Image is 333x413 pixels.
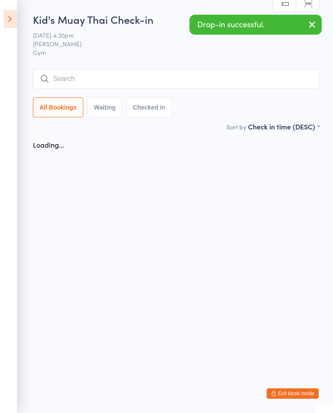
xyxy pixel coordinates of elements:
[33,12,320,26] h2: Kid's Muay Thai Check-in
[248,122,320,131] div: Check in time (DESC)
[226,123,246,131] label: Sort by
[33,97,83,117] button: All Bookings
[33,31,306,39] span: [DATE] 4:30pm
[127,97,172,117] button: Checked in
[33,140,64,149] div: Loading...
[33,69,320,89] input: Search
[267,388,319,399] button: Exit kiosk mode
[33,39,306,48] span: [PERSON_NAME]
[33,48,320,57] span: Gym
[88,97,122,117] button: Waiting
[189,15,322,35] div: Drop-in successful.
